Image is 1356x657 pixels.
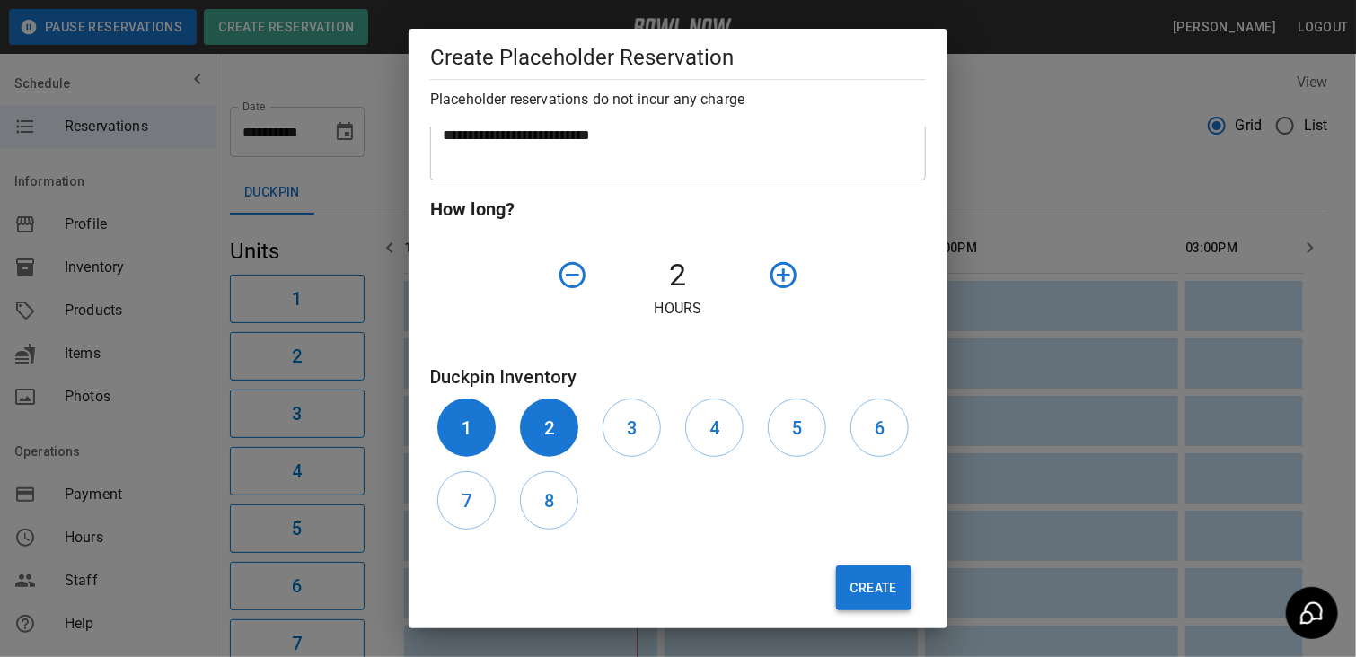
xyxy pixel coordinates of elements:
[685,399,744,457] button: 4
[462,414,471,442] h6: 1
[875,414,885,442] h6: 6
[792,414,802,442] h6: 5
[520,399,578,457] button: 2
[462,486,471,515] h6: 7
[768,399,826,457] button: 5
[437,471,496,530] button: 7
[544,414,554,442] h6: 2
[595,257,761,294] h4: 2
[544,486,554,515] h6: 8
[850,399,909,457] button: 6
[430,43,926,72] h5: Create Placeholder Reservation
[430,87,926,112] h6: Placeholder reservations do not incur any charge
[627,414,637,442] h6: 3
[836,565,911,610] button: Create
[430,298,926,320] p: Hours
[430,363,926,391] h6: Duckpin Inventory
[709,414,719,442] h6: 4
[430,195,926,223] h6: How long?
[603,399,661,457] button: 3
[520,471,578,530] button: 8
[437,399,496,457] button: 1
